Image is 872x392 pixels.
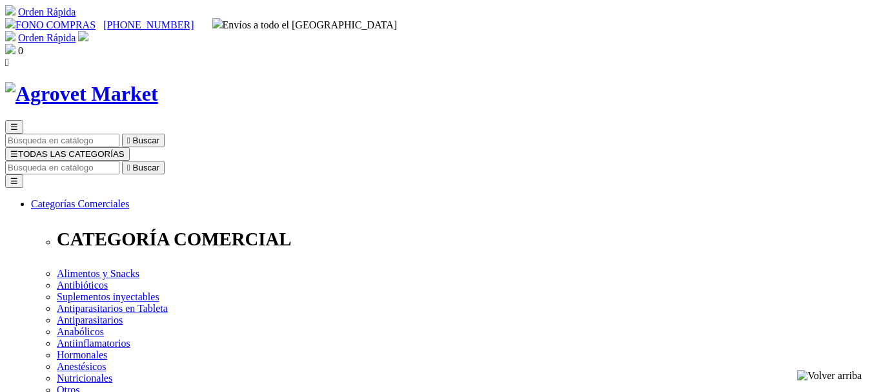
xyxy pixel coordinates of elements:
[212,18,223,28] img: delivery-truck.svg
[5,161,119,174] input: Buscar
[57,315,123,325] a: Antiparasitarios
[18,45,23,56] span: 0
[133,163,159,172] span: Buscar
[57,229,867,250] p: CATEGORÍA COMERCIAL
[5,5,15,15] img: shopping-cart.svg
[57,268,139,279] a: Alimentos y Snacks
[57,349,107,360] a: Hormonales
[5,57,9,68] i: 
[57,326,104,337] a: Anabólicos
[5,120,23,134] button: ☰
[57,291,159,302] a: Suplementos inyectables
[10,122,18,132] span: ☰
[133,136,159,145] span: Buscar
[5,174,23,188] button: ☰
[57,361,106,372] a: Anestésicos
[18,6,76,17] a: Orden Rápida
[57,338,130,349] a: Antiinflamatorios
[122,161,165,174] button:  Buscar
[5,82,158,106] img: Agrovet Market
[10,149,18,159] span: ☰
[122,134,165,147] button:  Buscar
[5,31,15,41] img: shopping-cart.svg
[78,32,88,43] a: Acceda a su cuenta de cliente
[5,19,96,30] a: FONO COMPRAS
[78,31,88,41] img: user.svg
[127,163,130,172] i: 
[5,44,15,54] img: shopping-bag.svg
[5,18,15,28] img: phone.svg
[127,136,130,145] i: 
[57,303,168,314] a: Antiparasitarios en Tableta
[103,19,194,30] a: [PHONE_NUMBER]
[5,147,130,161] button: ☰TODAS LAS CATEGORÍAS
[57,373,112,384] a: Nutricionales
[18,32,76,43] a: Orden Rápida
[31,198,129,209] a: Categorías Comerciales
[212,19,398,30] span: Envíos a todo el [GEOGRAPHIC_DATA]
[5,134,119,147] input: Buscar
[57,280,108,291] a: Antibióticos
[797,370,862,382] img: Volver arriba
